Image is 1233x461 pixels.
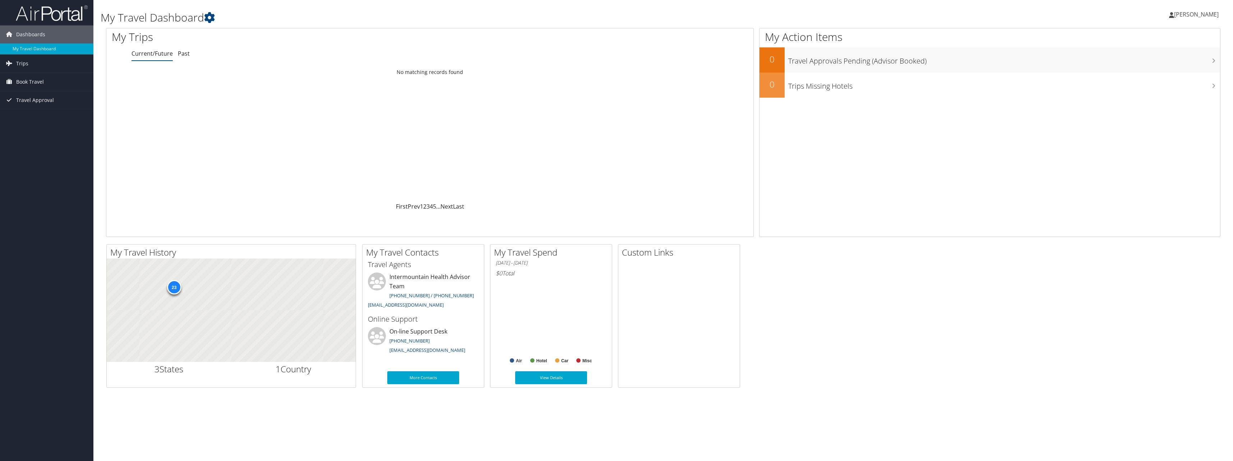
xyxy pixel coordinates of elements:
[759,78,785,90] h2: 0
[16,55,28,73] span: Trips
[110,246,356,259] h2: My Travel History
[423,202,426,210] a: 2
[582,358,592,363] text: Misc
[453,202,464,210] a: Last
[788,78,1220,91] h3: Trips Missing Hotels
[622,246,740,259] h2: Custom Links
[515,371,587,384] a: View Details
[368,260,479,270] h3: Travel Agents
[433,202,436,210] a: 5
[16,73,44,91] span: Book Travel
[1169,4,1226,25] a: [PERSON_NAME]
[16,91,54,109] span: Travel Approval
[436,202,440,210] span: …
[112,363,226,375] h2: States
[561,358,568,363] text: Car
[389,337,430,344] a: [PHONE_NUMBER]
[536,358,547,363] text: Hotel
[112,29,479,45] h1: My Trips
[496,269,502,277] span: $0
[368,302,444,308] a: [EMAIL_ADDRESS][DOMAIN_NAME]
[364,327,482,357] li: On-line Support Desk
[759,53,785,65] h2: 0
[420,202,423,210] a: 1
[389,347,465,353] a: [EMAIL_ADDRESS][DOMAIN_NAME]
[368,314,479,324] h3: Online Support
[389,292,474,299] a: [PHONE_NUMBER] / [PHONE_NUMBER]
[426,202,430,210] a: 3
[16,25,45,43] span: Dashboards
[106,66,753,79] td: No matching records found
[496,260,606,266] h6: [DATE] - [DATE]
[366,246,484,259] h2: My Travel Contacts
[396,202,408,210] a: First
[387,371,459,384] a: More Contacts
[167,280,181,294] div: 23
[440,202,453,210] a: Next
[759,29,1220,45] h1: My Action Items
[1174,10,1219,18] span: [PERSON_NAME]
[364,273,482,311] li: Intermountain Health Advisor Team
[759,73,1220,98] a: 0Trips Missing Hotels
[178,50,190,57] a: Past
[101,10,851,25] h1: My Travel Dashboard
[516,358,522,363] text: Air
[408,202,420,210] a: Prev
[430,202,433,210] a: 4
[788,52,1220,66] h3: Travel Approvals Pending (Advisor Booked)
[16,5,88,22] img: airportal-logo.png
[759,47,1220,73] a: 0Travel Approvals Pending (Advisor Booked)
[496,269,606,277] h6: Total
[131,50,173,57] a: Current/Future
[237,363,351,375] h2: Country
[154,363,160,375] span: 3
[276,363,281,375] span: 1
[494,246,612,259] h2: My Travel Spend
